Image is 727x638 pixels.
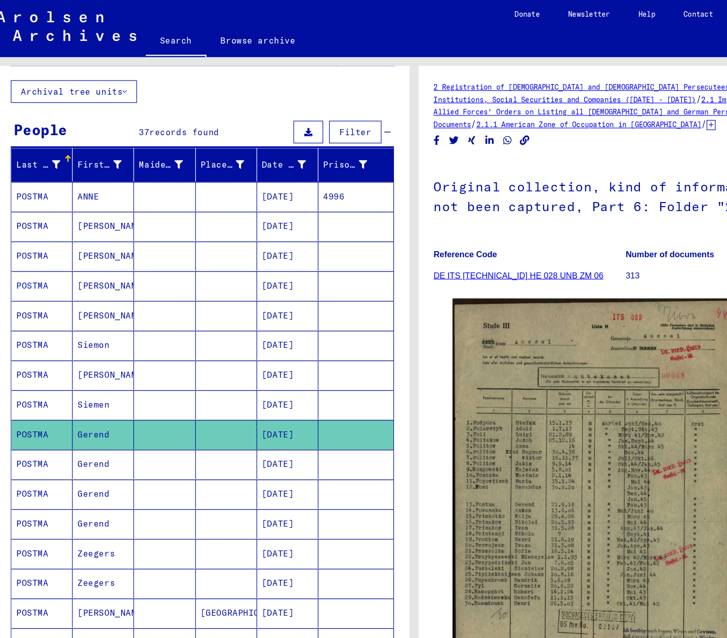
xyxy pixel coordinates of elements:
mat-header-cell: Prisoner # [282,126,346,154]
div: Prisoner # [286,132,336,148]
span: / [412,101,417,110]
div: Date of Birth [234,132,284,148]
mat-cell: [DATE] [230,611,282,635]
p: have been realized in partnership with [540,619,675,628]
h1: Original collection, kind of information has not been captured, Part 6: Folder "2235" [380,136,707,197]
mat-cell: [PERSON_NAME] [73,231,125,256]
span: 37 [129,108,138,117]
mat-cell: BEDUM [178,585,230,610]
span: / [603,80,608,89]
mat-cell: [PERSON_NAME] [73,206,125,230]
mat-cell: [DATE] [230,256,282,281]
span: / [608,101,613,110]
mat-cell: [PERSON_NAME] [73,180,125,205]
mat-cell: Gerend [73,383,125,408]
span: records found [138,108,197,117]
mat-cell: [DATE] [230,231,282,256]
mat-cell: Zeegers [73,459,125,484]
span: EN [695,9,706,16]
mat-cell: [DATE] [230,433,282,458]
mat-cell: [DATE] [230,560,282,585]
img: Change consent [683,594,707,618]
mat-cell: [PERSON_NAME] [73,509,125,534]
mat-cell: [PERSON_NAME] [73,535,125,560]
mat-cell: Gerend [73,433,125,458]
button: Share on Xing [408,113,418,126]
mat-cell: [DATE] [230,383,282,408]
mat-header-cell: First Name [73,126,125,154]
a: 2 Registration of [DEMOGRAPHIC_DATA] and [DEMOGRAPHIC_DATA] Persecutees by Public Institutions, S... [380,70,667,89]
a: DE ITS [TECHNICAL_ID] HE 028 UNB ZM 06 [380,230,525,238]
mat-cell: POSTMA [21,180,73,205]
div: Maiden Name [129,135,167,146]
div: Date of Birth [234,135,271,146]
mat-cell: POSTMA [21,408,73,433]
mat-cell: Gerend [73,357,125,382]
button: Filter [291,103,336,122]
mat-cell: [DATE] [230,282,282,306]
span: Filter [300,108,327,117]
div: Last Name [25,132,75,148]
mat-cell: POSTMA [21,256,73,281]
mat-cell: [DATE] [230,459,282,484]
mat-cell: POSTMA [21,535,73,560]
mat-cell: POSTMA [21,560,73,585]
button: Copy link [453,113,463,126]
mat-cell: POSTMA [21,155,73,180]
mat-cell: POSTMA [21,282,73,306]
mat-cell: [DATE] [230,585,282,610]
mat-cell: Jitze [73,585,125,610]
div: Maiden Name [129,132,179,148]
div: | [371,605,496,615]
div: Last Name [25,135,62,146]
img: 001.jpg [396,254,640,590]
a: Legal notice [371,605,422,615]
button: Share on Twitter [392,113,403,126]
button: Archival tree units [20,68,128,88]
mat-cell: POSTMA [21,509,73,534]
mat-cell: Swageeven/[PERSON_NAME]. [178,560,230,585]
img: yv_logo.png [679,602,717,627]
mat-cell: [DATE] [230,484,282,509]
mat-cell: [DATE] [230,180,282,205]
mat-cell: POSTMA [21,307,73,332]
mat-cell: POSTMA [21,459,73,484]
mat-cell: [DATE] [230,307,282,332]
button: Share on Facebook [378,113,388,126]
button: Share on LinkedIn [423,113,433,126]
a: Browse archive [187,22,275,47]
mat-cell: ANNE [73,155,125,180]
mat-header-cell: Place of Birth [178,126,230,154]
mat-cell: POSTMA [21,231,73,256]
mat-cell: [PERSON_NAME] [73,256,125,281]
p: The Arolsen Archives online collections [540,601,675,619]
mat-cell: Zeegers [73,484,125,509]
mat-cell: [DATE] [230,357,282,382]
div: First Name [77,135,114,146]
a: DocID: 70440157 [397,592,443,597]
div: First Name [77,132,127,148]
b: Reference Code [380,213,434,221]
mat-cell: POSTMA [21,484,73,509]
mat-cell: POSTMA [21,357,73,382]
mat-cell: [GEOGRAPHIC_DATA] [178,509,230,534]
div: Place of Birth [182,132,232,148]
mat-cell: [PERSON_NAME] [73,560,125,585]
mat-cell: [PERSON_NAME] [73,307,125,332]
a: Privacy policy [426,605,496,615]
mat-cell: POSTMA [21,383,73,408]
mat-cell: [DATE] [230,535,282,560]
mat-cell: 4996 [282,155,346,180]
mat-cell: [DATE] [230,332,282,357]
mat-cell: [PERSON_NAME] [73,611,125,635]
mat-cell: Gerend [73,408,125,433]
button: Share on WhatsApp [438,113,449,126]
mat-cell: POSTMA [21,206,73,230]
div: Place of Birth [182,135,219,146]
a: 2.1 Implementation of Allied Forces’ Orders on Listing all [DEMOGRAPHIC_DATA] and German Persecut... [380,81,703,110]
mat-cell: POSTMA [21,611,73,635]
img: Arolsen_neg.svg [8,10,127,35]
div: Prisoner # [286,135,324,146]
mat-cell: POSTMA [21,585,73,610]
mat-header-cell: Maiden Name [125,126,177,154]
